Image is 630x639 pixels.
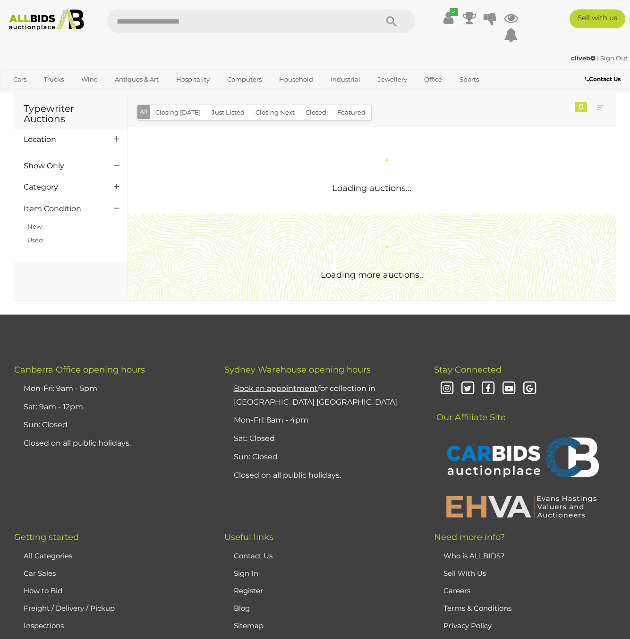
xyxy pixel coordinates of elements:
a: ✔ [442,9,456,26]
a: Register [234,586,263,595]
li: Sat: Closed [231,430,411,448]
span: Canberra Office opening hours [14,365,145,375]
a: Used [27,236,43,244]
a: Industrial [324,72,366,87]
i: Instagram [439,381,455,397]
a: Hospitality [170,72,216,87]
strong: cliveb [571,54,596,62]
a: Sign Out [600,54,628,62]
a: Trucks [38,72,70,87]
span: Need more info? [434,532,505,542]
img: Allbids.com.au [5,9,89,31]
b: Contact Us [585,75,621,83]
li: Closed on all public holidays. [21,434,201,453]
a: Blog [234,604,250,613]
a: Contact Us [234,551,272,560]
a: All Categories [24,551,72,560]
span: Useful links [224,532,273,542]
a: [GEOGRAPHIC_DATA] [7,87,86,103]
span: Getting started [14,532,79,542]
i: Youtube [501,381,517,397]
span: Stay Connected [434,365,502,375]
button: Closing Next [250,105,300,120]
li: Sun: Closed [231,448,411,466]
a: Office [418,72,448,87]
h4: Category [24,183,100,191]
i: Facebook [480,381,497,397]
a: Inspections [24,621,64,630]
i: ✔ [450,8,458,16]
a: Cars [7,72,33,87]
a: Household [273,72,319,87]
a: Car Sales [24,569,56,578]
a: Sports [453,72,485,87]
a: Careers [443,586,470,595]
a: Privacy Policy [443,621,492,630]
img: EHVA | Evans Hastings Valuers and Auctioneers [441,494,602,519]
h4: Show Only [24,162,100,170]
button: Closed [300,105,332,120]
a: Freight / Delivery / Pickup [24,604,115,613]
a: Sitemap [234,621,264,630]
li: Mon-Fri: 9am - 5pm [21,380,201,398]
a: Jewellery [372,72,413,87]
i: Google [521,381,538,397]
a: Who is ALLBIDS? [443,551,505,560]
button: All [137,105,150,119]
a: Book an appointmentfor collection in [GEOGRAPHIC_DATA] [GEOGRAPHIC_DATA] [234,384,397,407]
a: Antiques & Art [109,72,165,87]
a: New [27,223,42,230]
button: Closing [DATE] [150,105,206,120]
div: 0 [575,102,587,112]
h4: Item Condition [24,205,100,213]
a: Sell With Us [443,569,486,578]
h4: Location [24,135,100,144]
li: Sat: 9am - 12pm [21,398,201,416]
a: Sell with us [570,9,625,28]
span: Loading more auctions.. [321,270,423,280]
a: cliveb [571,54,597,62]
a: Contact Us [585,74,623,84]
a: Terms & Conditions [443,604,511,613]
button: Featured [332,105,371,120]
a: How to Bid [24,586,62,595]
button: Search [368,9,415,33]
button: Just Listed [206,105,250,120]
li: Closed on all public holidays. [231,466,411,485]
a: Computers [221,72,268,87]
span: Our Affiliate Site [434,398,506,423]
img: CARBIDS Auctionplace [441,427,602,490]
a: Wine [75,72,104,87]
span: Loading auctions... [332,183,411,193]
h1: Typewriter Auctions [24,103,118,124]
u: Book an appointment [234,384,318,393]
span: | [597,54,599,62]
li: Sun: Closed [21,416,201,434]
i: Twitter [460,381,476,397]
a: Sign In [234,569,258,578]
span: Sydney Warehouse opening hours [224,365,371,375]
li: Mon-Fri: 8am - 4pm [231,411,411,430]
